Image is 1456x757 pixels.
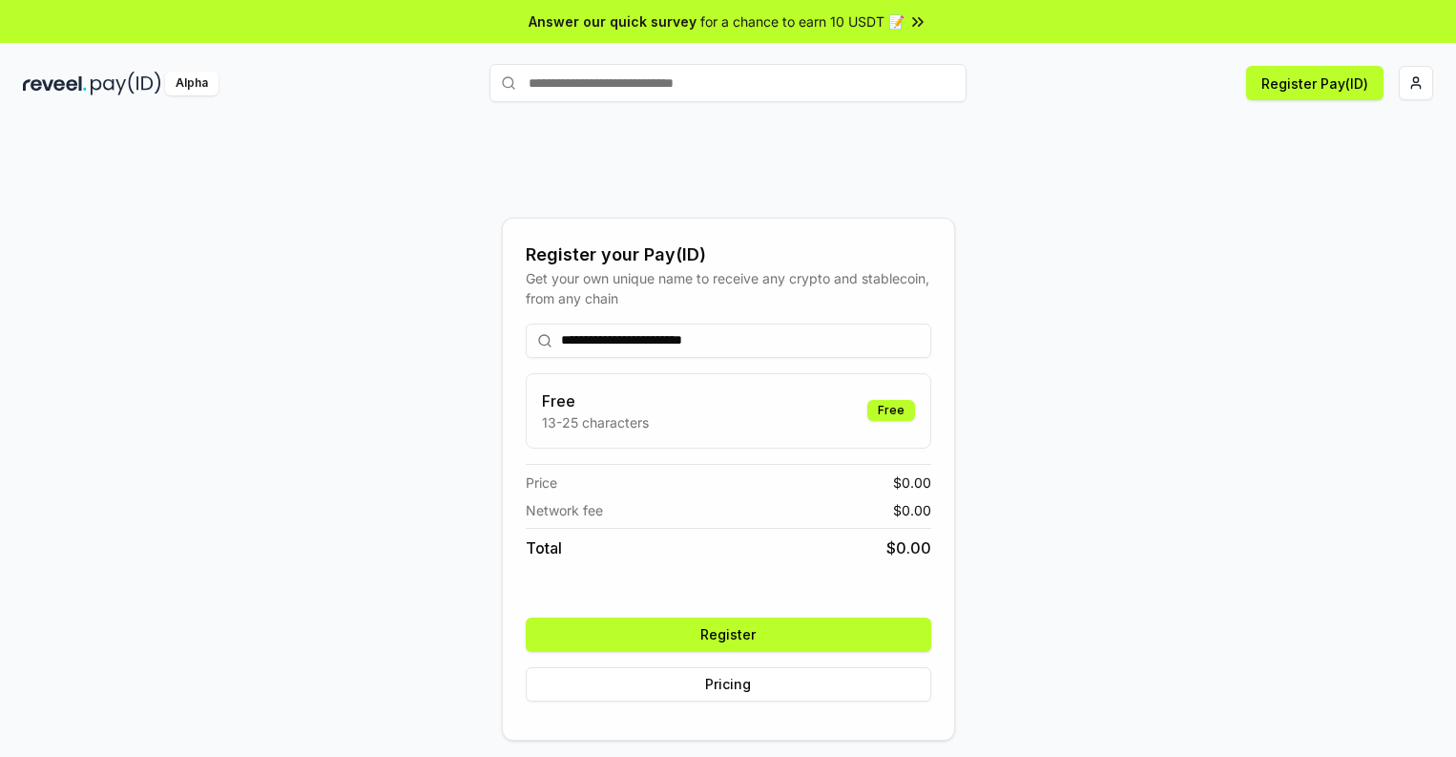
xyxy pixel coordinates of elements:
[700,11,905,32] span: for a chance to earn 10 USDT 📝
[526,618,931,652] button: Register
[165,72,218,95] div: Alpha
[526,242,931,268] div: Register your Pay(ID)
[526,500,603,520] span: Network fee
[893,500,931,520] span: $ 0.00
[91,72,161,95] img: pay_id
[542,412,649,432] p: 13-25 characters
[23,72,87,95] img: reveel_dark
[526,536,562,559] span: Total
[1246,66,1383,100] button: Register Pay(ID)
[542,389,649,412] h3: Free
[529,11,697,32] span: Answer our quick survey
[867,400,915,421] div: Free
[893,473,931,493] span: $ 0.00
[526,473,557,493] span: Price
[526,667,931,702] button: Pricing
[886,536,931,559] span: $ 0.00
[526,268,931,308] div: Get your own unique name to receive any crypto and stablecoin, from any chain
